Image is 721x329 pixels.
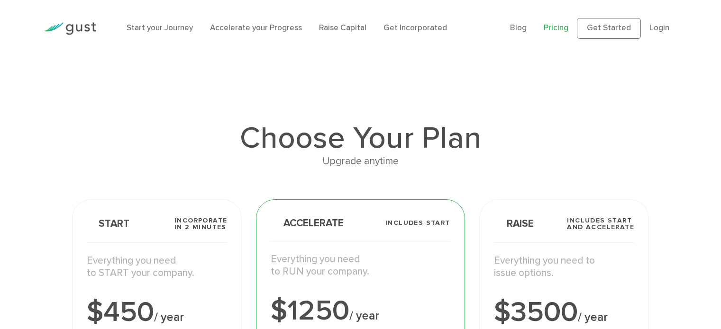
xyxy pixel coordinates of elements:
p: Everything you need to issue options. [494,255,635,280]
span: / year [349,309,379,323]
span: / year [578,310,608,324]
span: / year [154,310,184,324]
span: Includes START [385,220,450,226]
span: Start [87,219,129,229]
span: Includes START and ACCELERATE [567,217,634,231]
a: Start your Journey [127,23,193,33]
div: Upgrade anytime [72,153,649,169]
a: Blog [510,23,527,33]
span: Incorporate in 2 Minutes [174,217,227,231]
a: Get Incorporated [383,23,447,33]
a: Accelerate your Progress [210,23,302,33]
a: Pricing [544,23,568,33]
div: $1250 [271,297,450,325]
p: Everything you need to START your company. [87,255,228,280]
div: $450 [87,298,228,327]
span: Accelerate [271,218,344,228]
h1: Choose Your Plan [72,123,649,153]
a: Login [649,23,669,33]
a: Get Started [577,18,641,39]
img: Gust Logo [43,22,96,35]
span: Raise [494,219,534,229]
p: Everything you need to RUN your company. [271,253,450,278]
a: Raise Capital [319,23,366,33]
div: $3500 [494,298,635,327]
